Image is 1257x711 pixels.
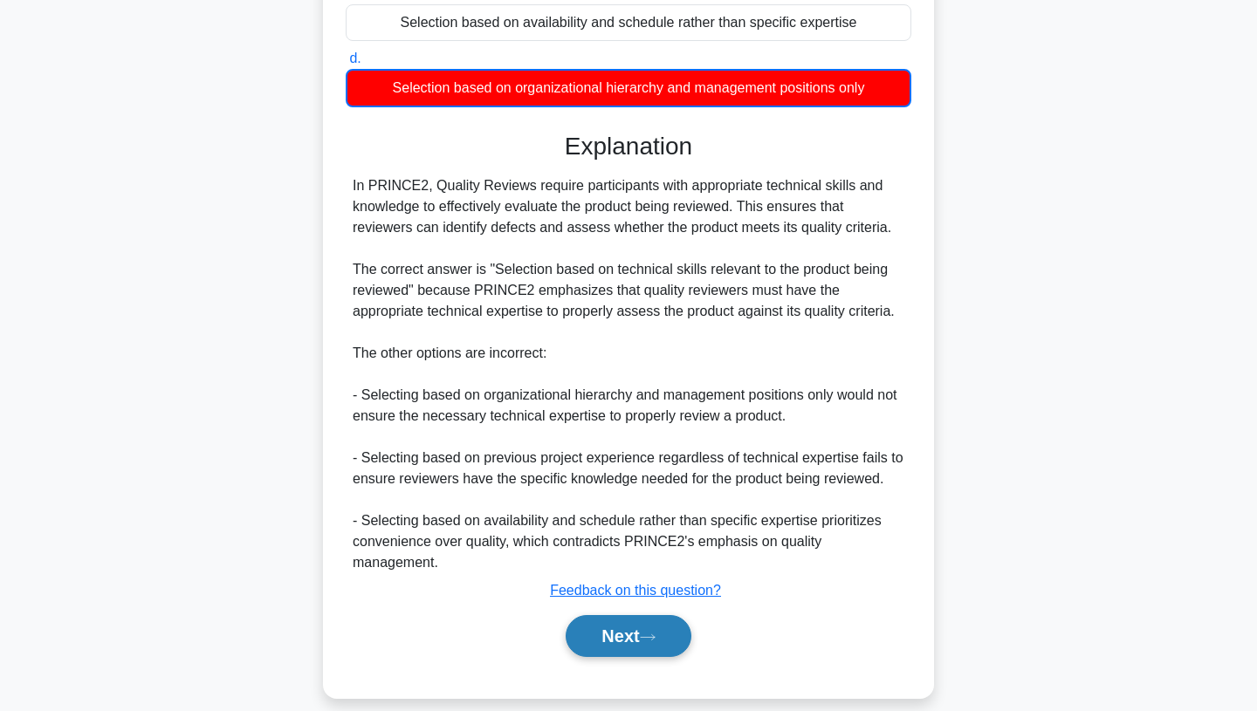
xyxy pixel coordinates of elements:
[550,583,721,598] a: Feedback on this question?
[353,175,904,573] div: In PRINCE2, Quality Reviews require participants with appropriate technical skills and knowledge ...
[346,4,911,41] div: Selection based on availability and schedule rather than specific expertise
[346,69,911,107] div: Selection based on organizational hierarchy and management positions only
[349,51,361,65] span: d.
[566,615,690,657] button: Next
[356,132,901,161] h3: Explanation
